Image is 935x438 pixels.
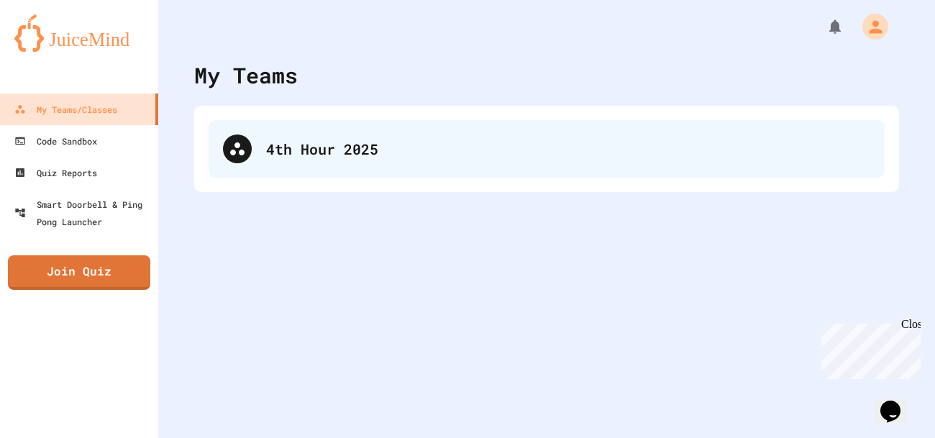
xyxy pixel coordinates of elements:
[266,138,870,160] div: 4th Hour 2025
[8,255,150,290] a: Join Quiz
[14,101,117,118] div: My Teams/Classes
[14,14,144,52] img: logo-orange.svg
[14,132,97,150] div: Code Sandbox
[6,6,99,91] div: Chat with us now!Close
[209,120,885,178] div: 4th Hour 2025
[847,10,892,43] div: My Account
[14,164,97,181] div: Quiz Reports
[816,318,921,379] iframe: chat widget
[194,59,298,91] div: My Teams
[875,380,921,424] iframe: chat widget
[800,14,847,39] div: My Notifications
[14,196,152,230] div: Smart Doorbell & Ping Pong Launcher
